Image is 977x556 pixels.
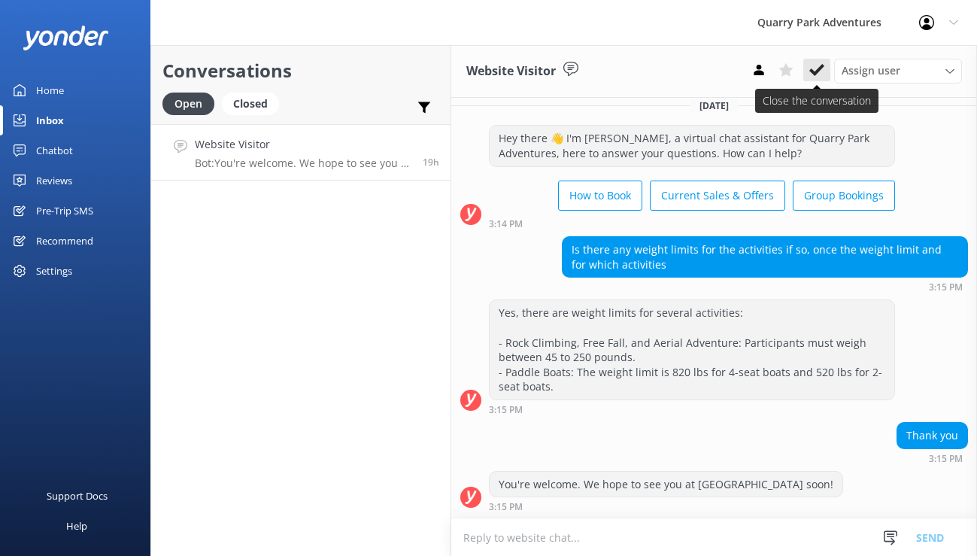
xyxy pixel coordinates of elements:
p: Bot: You're welcome. We hope to see you at [GEOGRAPHIC_DATA] soon! [195,156,411,170]
span: [DATE] [690,99,738,112]
strong: 3:15 PM [929,283,963,292]
span: Assign user [842,62,900,79]
div: Recommend [36,226,93,256]
span: Sep 03 2025 03:15pm (UTC -07:00) America/Tijuana [423,156,439,169]
div: Sep 03 2025 03:15pm (UTC -07:00) America/Tijuana [562,281,968,292]
strong: 3:15 PM [929,454,963,463]
strong: 3:15 PM [489,406,523,415]
div: Open [162,93,214,115]
div: Sep 03 2025 03:15pm (UTC -07:00) America/Tijuana [489,404,895,415]
div: Inbox [36,105,64,135]
div: You're welcome. We hope to see you at [GEOGRAPHIC_DATA] soon! [490,472,842,497]
div: Thank you [897,423,967,448]
a: Open [162,95,222,111]
button: Current Sales & Offers [650,181,785,211]
strong: 3:15 PM [489,503,523,512]
div: Pre-Trip SMS [36,196,93,226]
div: Chatbot [36,135,73,166]
button: How to Book [558,181,642,211]
h4: Website Visitor [195,136,411,153]
div: Support Docs [47,481,108,511]
h3: Website Visitor [466,62,556,81]
div: Reviews [36,166,72,196]
button: Group Bookings [793,181,895,211]
img: yonder-white-logo.png [23,26,109,50]
div: Is there any weight limits for the activities if so, once the weight limit and for which activities [563,237,967,277]
div: Closed [222,93,279,115]
div: Settings [36,256,72,286]
strong: 3:14 PM [489,220,523,229]
div: Help [66,511,87,541]
a: Website VisitorBot:You're welcome. We hope to see you at [GEOGRAPHIC_DATA] soon!19h [151,124,451,181]
div: Home [36,75,64,105]
div: Sep 03 2025 03:15pm (UTC -07:00) America/Tijuana [897,453,968,463]
h2: Conversations [162,56,439,85]
div: Sep 03 2025 03:14pm (UTC -07:00) America/Tijuana [489,218,895,229]
div: Sep 03 2025 03:15pm (UTC -07:00) America/Tijuana [489,501,843,512]
div: Yes, there are weight limits for several activities: - Rock Climbing, Free Fall, and Aerial Adven... [490,300,894,400]
div: Hey there 👋 I'm [PERSON_NAME], a virtual chat assistant for Quarry Park Adventures, here to answe... [490,126,894,166]
div: Assign User [834,59,962,83]
a: Closed [222,95,287,111]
